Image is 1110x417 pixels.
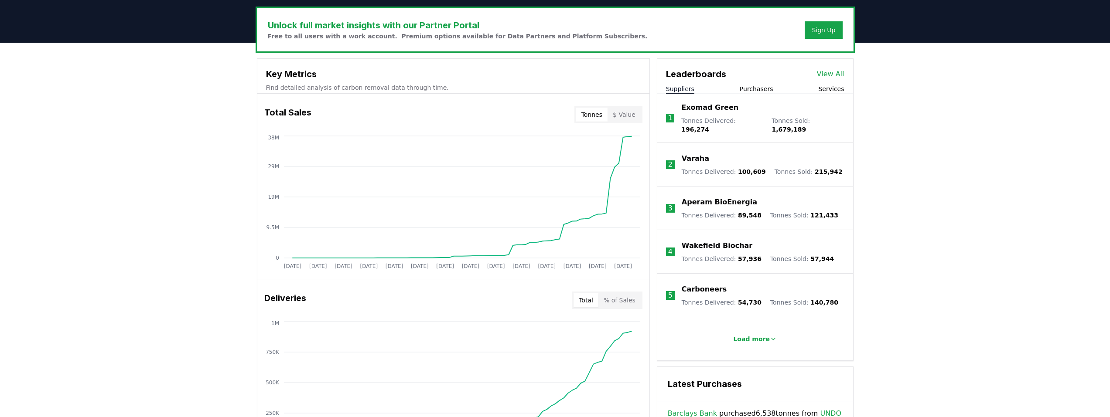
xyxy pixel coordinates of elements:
span: 100,609 [738,168,766,175]
p: Load more [733,335,770,343]
tspan: [DATE] [538,263,556,269]
p: 1 [668,113,672,123]
tspan: [DATE] [487,263,505,269]
tspan: 0 [276,255,279,261]
a: Exomad Green [681,102,738,113]
p: Tonnes Sold : [770,211,838,220]
tspan: 9.5M [266,224,279,231]
p: Tonnes Sold : [772,116,844,134]
p: Tonnes Delivered : [682,167,766,176]
p: Tonnes Delivered : [682,211,762,220]
tspan: 1M [271,320,279,326]
span: 215,942 [815,168,843,175]
p: 3 [668,203,673,214]
p: 2 [668,159,673,170]
span: 57,944 [810,255,834,262]
tspan: [DATE] [385,263,403,269]
h3: Leaderboards [666,68,726,81]
tspan: [DATE] [360,263,378,269]
a: Wakefield Biochar [682,241,752,251]
p: Tonnes Delivered : [682,298,762,307]
p: Tonnes Delivered : [681,116,763,134]
a: Aperam BioEnergia [682,197,757,207]
button: Services [818,85,844,93]
tspan: [DATE] [436,263,454,269]
p: Tonnes Sold : [775,167,843,176]
span: 57,936 [738,255,762,262]
a: Carboneers [682,284,727,295]
tspan: [DATE] [589,263,607,269]
h3: Key Metrics [266,68,641,81]
span: 89,548 [738,212,762,219]
p: Tonnes Sold : [770,298,838,307]
span: 54,730 [738,299,762,306]
tspan: [DATE] [411,263,429,269]
h3: Unlock full market insights with our Partner Portal [268,19,648,32]
button: Tonnes [576,108,608,122]
p: 5 [668,290,673,301]
a: Varaha [682,153,709,164]
tspan: [DATE] [563,263,581,269]
p: Tonnes Sold : [770,254,834,263]
h3: Deliveries [264,292,306,309]
button: % of Sales [598,293,641,307]
button: Load more [726,330,784,348]
tspan: [DATE] [614,263,632,269]
span: 140,780 [810,299,838,306]
button: Suppliers [666,85,694,93]
span: 196,274 [681,126,709,133]
p: Free to all users with a work account. Premium options available for Data Partners and Platform S... [268,32,648,41]
button: Purchasers [740,85,773,93]
tspan: [DATE] [461,263,479,269]
tspan: 500K [266,380,280,386]
h3: Total Sales [264,106,311,123]
p: 4 [668,247,673,257]
tspan: [DATE] [309,263,327,269]
tspan: [DATE] [512,263,530,269]
span: 1,679,189 [772,126,806,133]
tspan: [DATE] [335,263,352,269]
tspan: 750K [266,349,280,355]
button: Sign Up [805,21,842,39]
tspan: 19M [268,194,279,200]
p: Tonnes Delivered : [682,254,762,263]
a: Sign Up [812,26,835,34]
button: Total [574,293,598,307]
tspan: 29M [268,163,279,170]
p: Find detailed analysis of carbon removal data through time. [266,83,641,92]
a: View All [817,69,844,79]
tspan: [DATE] [283,263,301,269]
tspan: 250K [266,410,280,416]
tspan: 38M [268,135,279,141]
span: 121,433 [810,212,838,219]
h3: Latest Purchases [668,377,843,390]
button: $ Value [608,108,641,122]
